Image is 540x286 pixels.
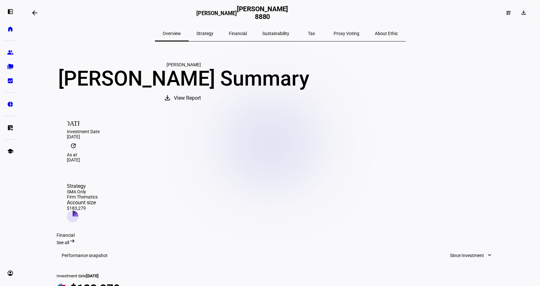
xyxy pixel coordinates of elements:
eth-mat-symbol: bid_landscape [7,78,14,84]
mat-icon: download [520,9,527,16]
div: As at [67,152,494,157]
span: About Ethic [375,31,398,36]
eth-mat-symbol: folder_copy [7,63,14,70]
h3: Performance snapshot [62,253,108,258]
h2: [PERSON_NAME] 8880 [237,5,288,21]
div: Firm Thematics [67,194,98,199]
a: home [4,23,17,35]
span: [DATE] [86,273,99,278]
div: Investment date [57,273,255,278]
eth-mat-symbol: home [7,26,14,32]
eth-mat-symbol: school [7,148,14,154]
eth-mat-symbol: pie_chart [7,101,14,107]
eth-mat-symbol: account_circle [7,270,14,276]
eth-mat-symbol: group [7,49,14,56]
h3: [PERSON_NAME] [196,10,237,20]
span: Since Investment [450,249,484,262]
div: Account size [67,199,98,206]
div: [DATE] [67,134,494,139]
mat-icon: [DATE] [67,116,80,129]
mat-icon: arrow_right_alt [69,238,76,244]
a: group [4,46,17,59]
a: bid_landscape [4,74,17,87]
mat-icon: dashboard_customize [506,10,511,15]
eth-mat-symbol: left_panel_open [7,8,14,15]
span: View Report [174,90,201,106]
span: Strategy [196,31,213,36]
span: See all [57,240,69,245]
div: [PERSON_NAME] Summary [57,67,310,90]
mat-icon: download [164,94,171,102]
div: Financial [57,233,504,238]
div: $183,279 [67,206,98,211]
span: Proxy Voting [334,31,359,36]
a: folder_copy [4,60,17,73]
button: Since Investment [444,249,499,262]
div: Strategy [67,183,98,189]
span: Sustainability [262,31,289,36]
span: Financial [229,31,247,36]
mat-icon: expand_more [486,252,493,258]
div: SMA Only [67,189,98,194]
div: [PERSON_NAME] [57,62,310,67]
eth-mat-symbol: list_alt_add [7,125,14,131]
a: pie_chart [4,98,17,111]
div: [DATE] [67,157,494,162]
mat-icon: arrow_backwards [31,9,39,17]
mat-icon: update [67,139,80,152]
button: View Report [157,90,210,106]
span: Tax [308,31,315,36]
div: Investment Date [67,129,494,134]
span: Overview [163,31,181,36]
